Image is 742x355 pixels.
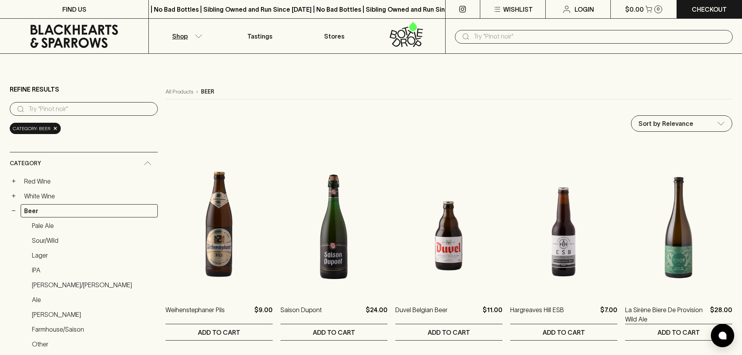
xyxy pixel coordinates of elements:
p: $9.00 [254,305,273,324]
input: Try “Pinot noir” [28,103,152,115]
p: 0 [657,7,660,11]
button: ADD TO CART [395,324,502,340]
img: Saison Dupont [280,157,388,293]
button: ADD TO CART [625,324,732,340]
a: White Wine [21,189,158,203]
a: Ale [28,293,158,306]
p: Refine Results [10,85,59,94]
a: Sour/Wild [28,234,158,247]
a: Tastings [223,19,297,53]
p: ADD TO CART [198,328,240,337]
a: Farmhouse/Saison [28,323,158,336]
p: ADD TO CART [543,328,585,337]
a: Duvel Belgian Beer [395,305,448,324]
span: Category: beer [13,125,51,132]
p: Sort by Relevance [638,119,693,128]
a: Pale Ale [28,219,158,232]
p: ADD TO CART [657,328,700,337]
a: La Sirène Biere De Provision Wild Ale [625,305,707,324]
img: bubble-icon [719,332,726,339]
p: ADD TO CART [428,328,470,337]
p: ADD TO CART [313,328,355,337]
button: − [10,207,18,215]
a: Red Wine [21,175,158,188]
p: Login [575,5,594,14]
p: FIND US [62,5,86,14]
a: IPA [28,263,158,277]
button: ADD TO CART [166,324,273,340]
img: Hargreaves Hill ESB [510,157,617,293]
p: beer [201,88,214,96]
p: Shop [172,32,188,41]
p: Checkout [692,5,727,14]
p: › [196,88,198,96]
p: Stores [324,32,344,41]
p: $7.00 [600,305,617,324]
span: × [53,124,58,132]
a: Lager [28,249,158,262]
a: [PERSON_NAME]/[PERSON_NAME] [28,278,158,291]
div: Category [10,152,158,175]
button: Shop [149,19,223,53]
a: Stores [297,19,371,53]
button: + [10,177,18,185]
a: All Products [166,88,193,96]
p: $28.00 [710,305,732,324]
button: ADD TO CART [280,324,388,340]
button: + [10,192,18,200]
span: Category [10,159,41,168]
p: $11.00 [483,305,502,324]
img: Duvel Belgian Beer [395,157,502,293]
p: $0.00 [625,5,644,14]
button: ADD TO CART [510,324,617,340]
a: Weihenstephaner Pils [166,305,225,324]
a: Other [28,337,158,351]
a: [PERSON_NAME] [28,308,158,321]
a: Hargreaves Hill ESB [510,305,564,324]
p: Wishlist [503,5,533,14]
p: Tastings [247,32,272,41]
a: Saison Dupont [280,305,322,324]
p: $24.00 [366,305,388,324]
a: Beer [21,204,158,217]
img: La Sirène Biere De Provision Wild Ale [625,157,732,293]
input: Try "Pinot noir" [474,30,726,43]
div: Sort by Relevance [631,116,732,131]
img: Weihenstephaner Pils [166,157,273,293]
